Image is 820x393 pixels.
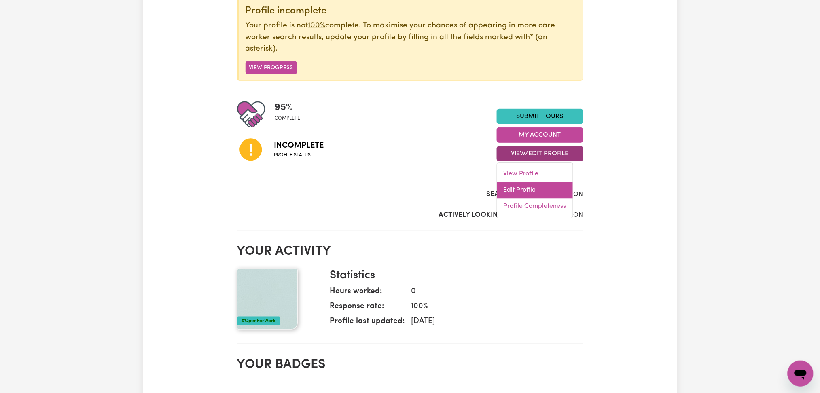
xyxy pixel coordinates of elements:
[246,20,576,55] p: Your profile is not complete. To maximise your chances of appearing in more care worker search re...
[405,316,577,327] dd: [DATE]
[246,5,576,17] div: Profile incomplete
[246,61,297,74] button: View Progress
[574,191,583,198] span: ON
[274,139,324,152] span: Incomplete
[497,109,583,124] a: Submit Hours
[497,163,573,218] div: View/Edit Profile
[330,286,405,301] dt: Hours worked:
[330,301,405,316] dt: Response rate:
[497,146,583,161] button: View/Edit Profile
[330,316,405,331] dt: Profile last updated:
[405,301,577,313] dd: 100 %
[237,244,583,259] h2: Your activity
[405,286,577,298] dd: 0
[275,100,307,129] div: Profile completeness: 95%
[274,152,324,159] span: Profile status
[788,361,814,387] iframe: Button to launch messaging window
[330,269,577,283] h3: Statistics
[497,166,573,182] a: View Profile
[497,199,573,215] a: Profile Completeness
[237,357,583,372] h2: Your badges
[487,189,548,200] label: Search Visibility
[497,127,583,143] button: My Account
[275,115,301,122] span: complete
[308,22,326,30] u: 100%
[237,269,298,330] img: Your profile picture
[439,210,548,220] label: Actively Looking for Clients
[275,100,301,115] span: 95 %
[497,182,573,199] a: Edit Profile
[574,212,583,218] span: ON
[237,317,280,325] div: #OpenForWork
